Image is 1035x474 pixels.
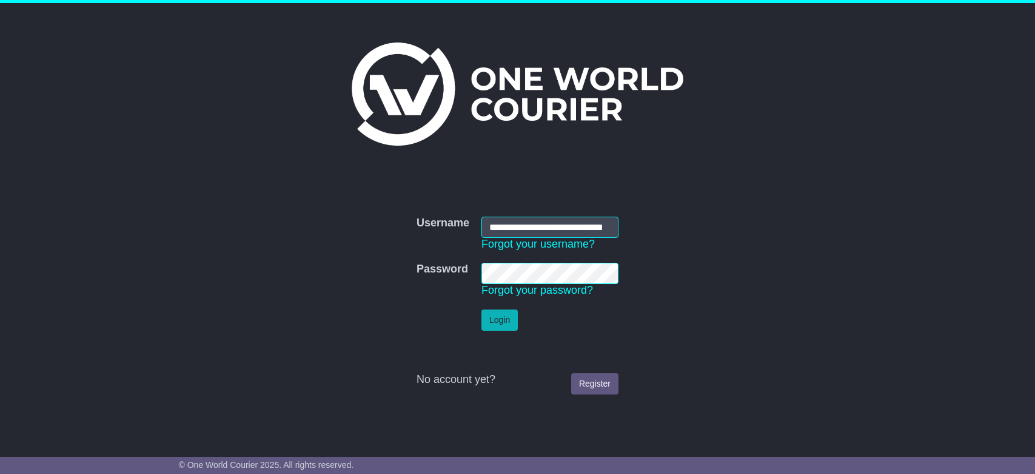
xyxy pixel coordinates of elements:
[352,42,683,146] img: One World
[417,217,469,230] label: Username
[179,460,354,470] span: © One World Courier 2025. All rights reserved.
[417,263,468,276] label: Password
[481,284,593,296] a: Forgot your password?
[571,373,618,394] a: Register
[481,310,518,331] button: Login
[417,373,618,387] div: No account yet?
[481,238,595,250] a: Forgot your username?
